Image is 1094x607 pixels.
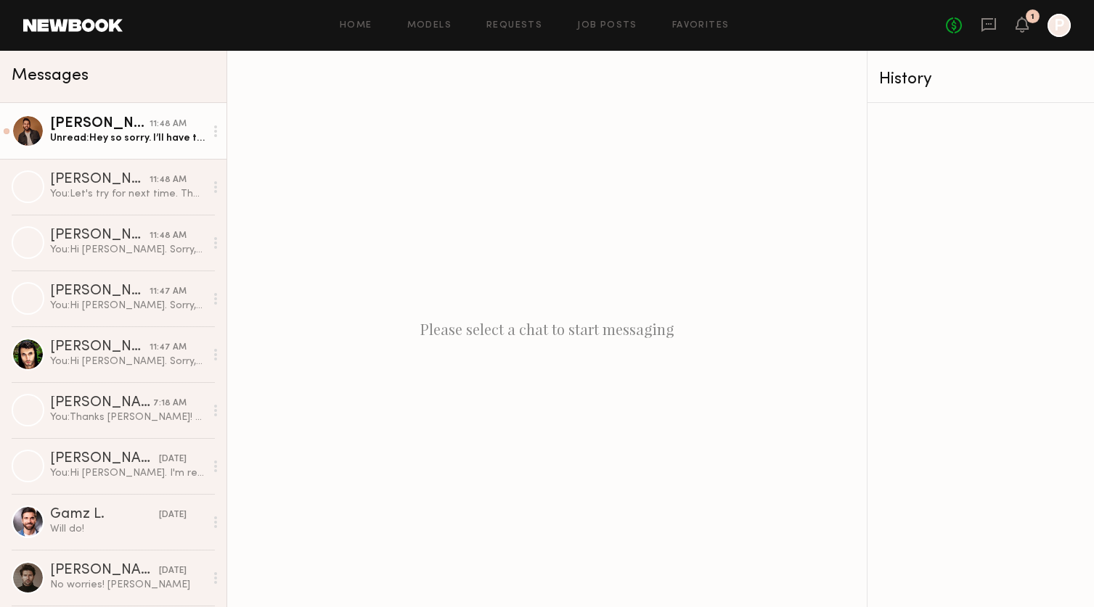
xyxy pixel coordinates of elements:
[150,117,187,131] div: 11:48 AM
[50,243,205,257] div: You: Hi [PERSON_NAME]. Sorry, let's try for next time. Thanks.
[1048,14,1071,37] a: P
[577,21,637,30] a: Job Posts
[50,508,159,522] div: Gamz L.
[50,340,150,355] div: [PERSON_NAME]
[50,563,159,578] div: [PERSON_NAME]
[159,453,187,466] div: [DATE]
[340,21,372,30] a: Home
[50,173,150,187] div: [PERSON_NAME]
[150,341,187,355] div: 11:47 AM
[12,67,89,84] span: Messages
[150,285,187,299] div: 11:47 AM
[50,522,205,536] div: Will do!
[50,228,150,243] div: [PERSON_NAME]
[227,51,867,607] div: Please select a chat to start messaging
[50,131,205,145] div: Unread: Hey so sorry. I’ll have to pass on this one but maybe next time. Appreciate you reaching out
[50,117,150,131] div: [PERSON_NAME]
[159,508,187,522] div: [DATE]
[672,21,730,30] a: Favorites
[50,410,205,424] div: You: Thanks [PERSON_NAME]! A few asks: 1) If you have a few nicely fitted jeans, can you please b...
[159,564,187,578] div: [DATE]
[1031,13,1034,21] div: 1
[50,284,150,299] div: [PERSON_NAME]
[407,21,452,30] a: Models
[50,578,205,592] div: No worries! [PERSON_NAME]
[150,229,187,243] div: 11:48 AM
[50,187,205,201] div: You: Let's try for next time. Thanks.
[879,71,1082,88] div: History
[150,173,187,187] div: 11:48 AM
[50,355,205,368] div: You: Hi [PERSON_NAME]. Sorry, let's try for next time. Thanks.
[50,299,205,313] div: You: Hi [PERSON_NAME]. Sorry, let's try for next time. Thanks.
[50,466,205,480] div: You: Hi [PERSON_NAME]. I'm reaching out on behalf of Vustra ([DOMAIN_NAME]). Details are being fi...
[486,21,542,30] a: Requests
[153,397,187,410] div: 7:18 AM
[50,396,153,410] div: [PERSON_NAME]
[50,452,159,466] div: [PERSON_NAME]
